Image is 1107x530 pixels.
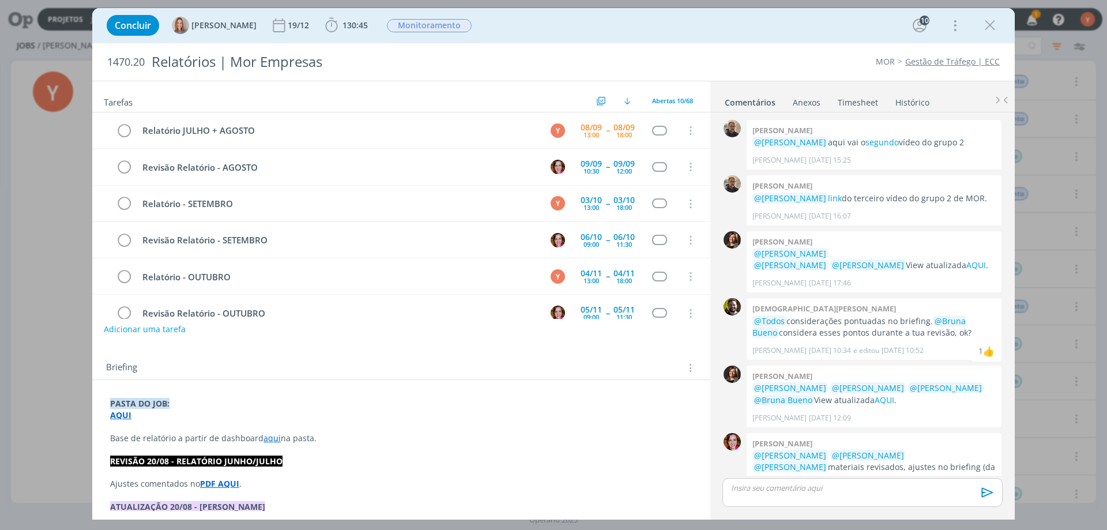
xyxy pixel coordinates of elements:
div: 13:00 [583,277,599,284]
div: Relatório JULHO + AGOSTO [137,123,540,138]
a: link [828,193,842,204]
span: 1470.20 [107,56,145,69]
span: @[PERSON_NAME] [910,382,982,393]
a: Gestão de Tráfego | ECC [905,56,1000,67]
button: B [549,231,566,249]
a: aqui [263,433,281,443]
img: A [172,17,189,34]
div: 18:00 [616,131,632,138]
div: 19/12 [288,21,311,29]
div: 10:30 [583,168,599,174]
img: L [724,366,741,383]
p: materiais revisados, ajustes no briefing (da lista do [DEMOGRAPHIC_DATA], ficou faltando o primei... [752,450,996,509]
span: @[PERSON_NAME] [754,382,826,393]
div: 04/11 [581,269,602,277]
div: 18:00 [616,277,632,284]
button: 10 [910,16,929,35]
span: Concluir [115,21,151,30]
img: B [551,233,565,247]
span: -- [606,309,609,317]
div: 04/11 [613,269,635,277]
p: Base de relatório a partir de dashboard na pasta. [110,433,692,444]
span: [DATE] 15:25 [809,155,851,166]
span: -- [606,236,609,244]
p: View atualizada . [752,382,996,406]
div: Revisão Relatório - AGOSTO [137,160,540,175]
strong: PASTA DO JOB: [110,398,170,409]
img: arrow-down.svg [624,97,631,104]
strong: ATUALIZAÇÃO 20/08 - [PERSON_NAME] [110,501,265,512]
div: 09:00 [583,241,599,247]
div: Revisão Relatório - SETEMBRO [137,233,540,247]
span: @[PERSON_NAME] [832,450,904,461]
div: 06/10 [613,233,635,241]
button: Y [549,122,566,139]
span: @[PERSON_NAME] [832,382,904,393]
div: 09/09 [613,160,635,168]
a: AQUI [875,394,894,405]
span: [DATE] 16:07 [809,211,851,221]
span: @Bruna Bueno [752,315,966,338]
p: do terceiro vídeo do grupo 2 de MOR. [752,193,996,204]
img: R [724,175,741,193]
img: B [551,160,565,174]
div: 1 [978,345,983,357]
div: Bruna Bueno [983,344,995,358]
p: [PERSON_NAME] [752,413,807,423]
span: -- [606,200,609,208]
b: [PERSON_NAME] [752,236,812,247]
div: 06/10 [581,233,602,241]
div: dialog [92,8,1015,520]
div: 03/10 [613,196,635,204]
div: 09/09 [581,160,602,168]
p: aqui vai o vídeo do grupo 2 [752,137,996,148]
p: [PERSON_NAME] [752,345,807,356]
div: 18:00 [616,204,632,211]
p: considerações pontuadas no briefing. considera esses pontos durante a tua revisão, ok? [752,315,996,339]
b: [DEMOGRAPHIC_DATA][PERSON_NAME] [752,303,896,314]
span: -- [606,163,609,171]
a: AQUI [966,260,986,270]
img: B [724,433,741,450]
button: Y [549,195,566,212]
span: -- [606,126,609,134]
span: @[PERSON_NAME] [754,260,826,270]
div: 10 [920,16,929,25]
div: 08/09 [613,123,635,131]
button: 130:45 [322,16,371,35]
a: Histórico [895,92,930,108]
p: [PERSON_NAME] [752,155,807,166]
p: [PERSON_NAME] [752,278,807,288]
button: Adicionar uma tarefa [103,319,186,340]
img: B [551,306,565,320]
div: Revisão Relatório - OUTUBRO [137,306,540,321]
span: [DATE] 10:34 [809,345,851,356]
span: [DATE] 10:52 [882,345,924,356]
span: @[PERSON_NAME] [754,450,826,461]
button: Monitoramento [386,18,472,33]
div: Relatório - SETEMBRO [137,197,540,211]
p: [PERSON_NAME] [752,211,807,221]
div: 05/11 [613,306,635,314]
span: Briefing [106,360,137,375]
span: @[PERSON_NAME] [832,260,904,270]
p: Ajustes comentados no . [110,478,692,490]
button: Y [549,268,566,285]
a: Timesheet [837,92,879,108]
a: Comentários [724,92,776,108]
b: [PERSON_NAME] [752,125,812,136]
button: B [549,305,566,322]
span: @[PERSON_NAME] [754,461,826,472]
span: @[PERSON_NAME] [754,193,826,204]
div: Y [551,123,565,138]
button: B [549,158,566,175]
div: 12:00 [616,168,632,174]
div: 03/10 [581,196,602,204]
span: Abertas 10/68 [652,96,693,105]
span: @[PERSON_NAME] [754,137,826,148]
div: Anexos [793,97,820,108]
div: Relatórios | Mor Empresas [147,48,623,76]
p: View atualizada . [752,248,996,272]
div: 13:00 [583,204,599,211]
button: A[PERSON_NAME] [172,17,257,34]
